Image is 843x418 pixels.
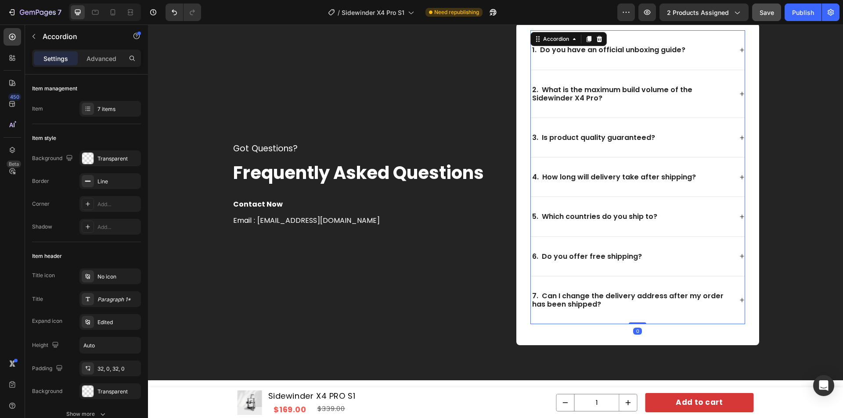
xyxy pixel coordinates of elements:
button: 7 [4,4,65,21]
p: 1. Do you have an official unboxing guide? [384,21,537,29]
span: / [338,8,340,17]
input: quantity [426,370,472,386]
div: Open Intercom Messenger [813,375,834,396]
div: $339.00 [169,378,260,390]
div: Line [97,178,139,186]
p: Accordion [43,31,117,42]
div: Border [32,177,49,185]
p: Settings [43,54,68,63]
div: Item style [32,134,56,142]
p: Advanced [86,54,116,63]
div: Item header [32,252,62,260]
input: Auto [80,337,140,353]
p: Got Questions? [85,119,340,130]
p: 6. Do you offer free shipping? [384,228,494,236]
div: Expand icon [32,317,62,325]
iframe: Design area [148,25,843,418]
p: 7 [58,7,61,18]
div: Undo/Redo [166,4,201,21]
div: Edited [97,318,139,326]
div: Background [32,153,75,164]
p: 5. Which countries do you ship to? [384,188,509,196]
span: Need republishing [434,8,479,16]
span: Save [760,9,774,16]
div: Corner [32,200,50,208]
span: 2 products assigned [667,8,729,17]
div: Title [32,295,43,303]
div: Add... [97,223,139,231]
p: 4. How long will delivery take after shipping? [384,148,548,157]
button: Add to cart [497,368,606,387]
div: Transparent [97,388,139,396]
div: Add... [97,200,139,208]
p: 2. What is the maximum build volume of the Sidewinder X4 Pro? [384,61,583,78]
div: Add to cart [528,372,575,384]
div: Accordion [393,11,423,18]
span: Sidewinder X4 Pro S1 [342,8,404,17]
div: Transparent [97,155,139,163]
div: Background [32,387,62,395]
p: Email : [EMAIL_ADDRESS][DOMAIN_NAME] [85,192,340,201]
div: 7 items [97,105,139,113]
div: Shadow [32,223,52,231]
div: 0 [485,303,494,310]
div: No icon [97,273,139,281]
p: Contact Now [85,175,340,185]
div: Title icon [32,272,55,279]
button: decrement [409,370,426,386]
div: Beta [7,161,21,168]
div: 450 [8,93,21,100]
p: 3. Is product quality guaranteed? [384,109,507,117]
p: Frequently Asked Questions [85,137,340,160]
button: 2 products assigned [659,4,749,21]
p: 7. Can I change the delivery address after my order has been shipped? [384,267,583,284]
div: Item management [32,85,77,93]
div: Padding [32,363,65,375]
button: increment [472,370,489,386]
button: Publish [785,4,821,21]
div: Height [32,339,61,351]
div: 32, 0, 32, 0 [97,365,139,373]
div: Item [32,105,43,113]
div: Publish [792,8,814,17]
div: Paragraph 1* [97,296,139,304]
button: Save [752,4,781,21]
